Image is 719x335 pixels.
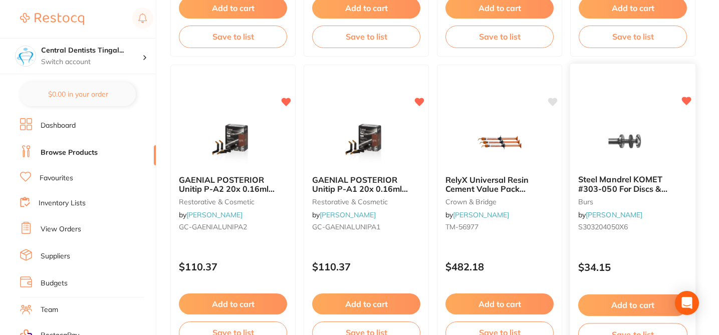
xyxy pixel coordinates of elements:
[312,222,380,231] span: GC-GAENIALUNIPA1
[578,210,642,219] span: by
[179,261,287,272] p: $110.37
[445,293,554,314] button: Add to cart
[445,222,478,231] span: TM-56977
[20,8,84,31] a: Restocq Logo
[40,173,73,183] a: Favourites
[41,46,142,56] h4: Central Dentists Tingalpa
[586,210,642,219] a: [PERSON_NAME]
[579,26,687,48] button: Save to list
[41,224,81,234] a: View Orders
[41,278,68,288] a: Budgets
[312,26,420,48] button: Save to list
[445,261,554,272] p: $482.18
[578,175,687,193] b: Steel Mandrel KOMET #303-050 For Discs & Polishers RA x 6
[41,305,58,315] a: Team
[312,210,376,219] span: by
[312,293,420,314] button: Add to cart
[179,175,287,194] b: GAENIAL POSTERIOR Unitip P-A2 20x 0.16ml (0.28g)
[179,293,287,314] button: Add to cart
[445,175,554,194] b: RelyX Universal Resin Cement Value Pack Transclucent
[334,117,399,167] img: GAENIAL POSTERIOR Unitip P-A1 20x 0.16ml (0.28g)
[453,210,509,219] a: [PERSON_NAME]
[312,261,420,272] p: $110.37
[41,121,76,131] a: Dashboard
[312,175,420,194] b: GAENIAL POSTERIOR Unitip P-A1 20x 0.16ml (0.28g)
[600,116,665,167] img: Steel Mandrel KOMET #303-050 For Discs & Polishers RA x 6
[675,291,699,315] div: Open Intercom Messenger
[445,210,509,219] span: by
[578,261,687,273] p: $34.15
[578,222,628,231] span: S303204050X6
[445,175,529,203] span: RelyX Universal Resin Cement Value Pack Transclucent
[39,198,86,208] a: Inventory Lists
[320,210,376,219] a: [PERSON_NAME]
[312,198,420,206] small: restorative & cosmetic
[16,46,36,66] img: Central Dentists Tingalpa
[41,251,70,261] a: Suppliers
[312,175,408,203] span: GAENIAL POSTERIOR Unitip P-A1 20x 0.16ml (0.28g)
[445,26,554,48] button: Save to list
[179,198,287,206] small: restorative & cosmetic
[20,13,84,25] img: Restocq Logo
[200,117,266,167] img: GAENIAL POSTERIOR Unitip P-A2 20x 0.16ml (0.28g)
[578,294,687,316] button: Add to cart
[186,210,243,219] a: [PERSON_NAME]
[179,222,247,231] span: GC-GAENIALUNIPA2
[20,82,136,106] button: $0.00 in your order
[578,174,667,203] span: Steel Mandrel KOMET #303-050 For Discs & Polishers RA x 6
[179,26,287,48] button: Save to list
[578,197,687,205] small: burs
[41,148,98,158] a: Browse Products
[467,117,532,167] img: RelyX Universal Resin Cement Value Pack Transclucent
[179,210,243,219] span: by
[41,57,142,67] p: Switch account
[445,198,554,206] small: crown & bridge
[179,175,275,203] span: GAENIAL POSTERIOR Unitip P-A2 20x 0.16ml (0.28g)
